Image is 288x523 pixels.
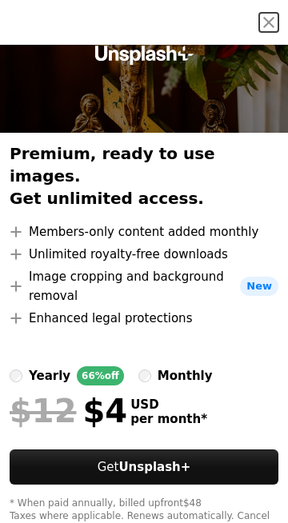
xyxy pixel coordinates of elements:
div: $4 [10,392,127,430]
input: monthly [138,369,151,382]
span: New [240,277,278,296]
li: Image cropping and background removal [10,267,278,305]
span: per month * [130,412,207,426]
li: Unlimited royalty-free downloads [10,245,278,264]
li: Enhanced legal protections [10,309,278,328]
h2: Premium, ready to use images. Get unlimited access. [10,142,278,210]
div: monthly [158,366,213,385]
span: USD [130,397,207,412]
div: 66% off [77,366,124,385]
div: yearly [29,366,70,385]
button: GetUnsplash+ [10,449,278,485]
input: yearly66%off [10,369,22,382]
span: $12 [10,392,77,430]
strong: Unsplash+ [118,460,190,474]
li: Members-only content added monthly [10,222,278,242]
